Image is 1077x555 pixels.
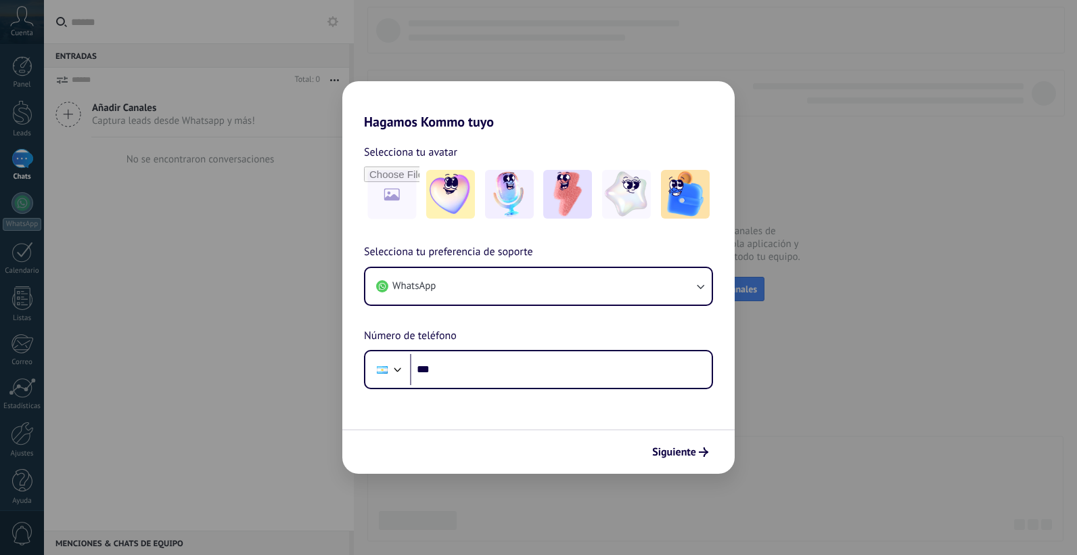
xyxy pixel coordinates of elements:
span: Selecciona tu avatar [364,143,457,161]
img: -1.jpeg [426,170,475,219]
span: WhatsApp [392,280,436,293]
span: Siguiente [652,447,696,457]
span: Selecciona tu preferencia de soporte [364,244,533,261]
img: -5.jpeg [661,170,710,219]
button: Siguiente [646,441,714,464]
img: -4.jpeg [602,170,651,219]
button: WhatsApp [365,268,712,305]
img: -2.jpeg [485,170,534,219]
div: Argentina: + 54 [369,355,395,384]
img: -3.jpeg [543,170,592,219]
span: Número de teléfono [364,328,457,345]
h2: Hagamos Kommo tuyo [342,81,735,130]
